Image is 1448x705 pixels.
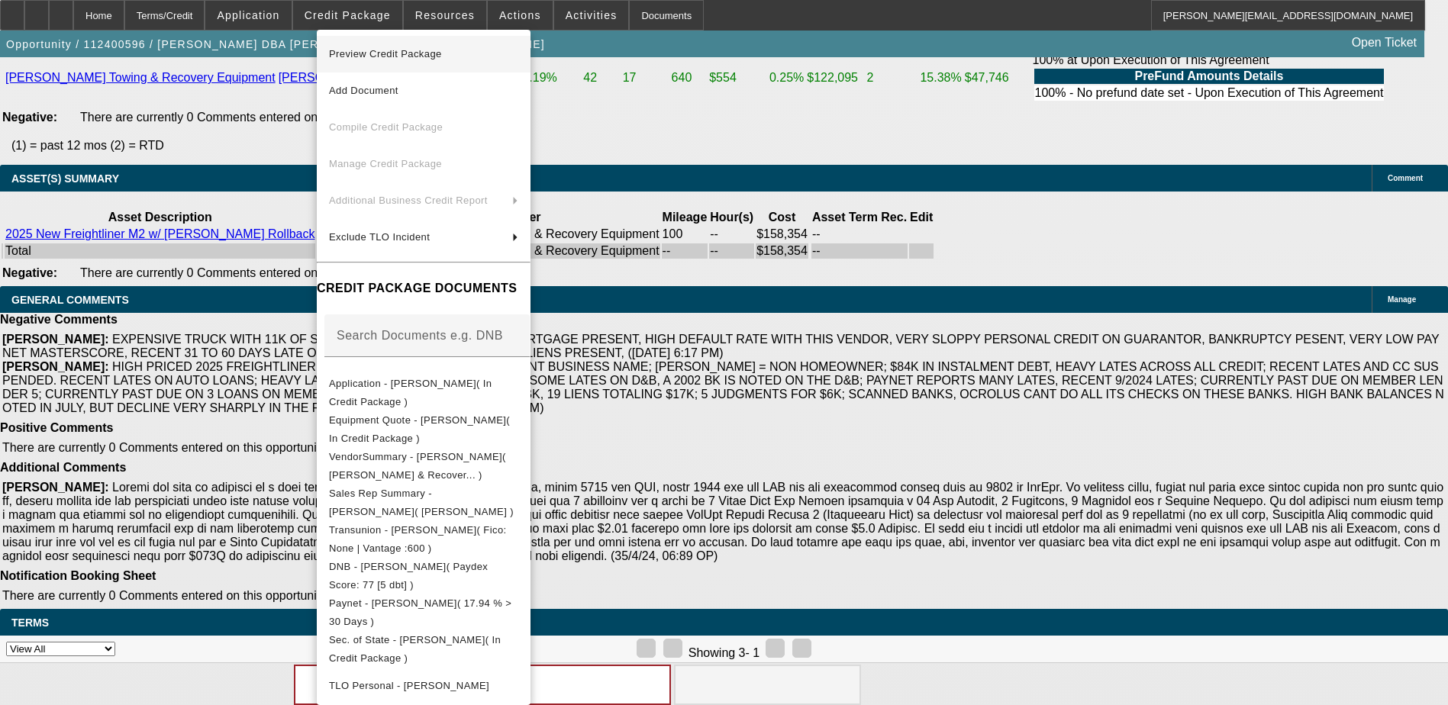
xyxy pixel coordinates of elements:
span: TLO Personal - [PERSON_NAME] [329,680,489,691]
span: Exclude TLO Incident [329,231,430,243]
h4: CREDIT PACKAGE DOCUMENTS [317,279,531,298]
span: VendorSummary - [PERSON_NAME]( [PERSON_NAME] & Recover... ) [329,451,506,481]
button: Application - Derrell Terry( In Credit Package ) [317,375,531,411]
button: Sales Rep Summary - Derrell Terry( Dubow, Bob ) [317,484,531,521]
span: Add Document [329,85,398,96]
button: Equipment Quote - Derrell Terry( In Credit Package ) [317,411,531,448]
span: Equipment Quote - [PERSON_NAME]( In Credit Package ) [329,414,510,444]
mat-label: Search Documents e.g. DNB [337,329,503,342]
span: Application - [PERSON_NAME]( In Credit Package ) [329,378,492,407]
span: Preview Credit Package [329,48,442,60]
span: Paynet - [PERSON_NAME]( 17.94 % > 30 Days ) [329,597,511,627]
button: Sec. of State - Derrell Terry( In Credit Package ) [317,631,531,668]
button: TLO Personal - Terry, Derrell [317,668,531,704]
button: Transunion - Terry, Derrell( Fico: None | Vantage :600 ) [317,521,531,558]
button: VendorSummary - Derrell Terry( Fitzgerald Towing & Recover... ) [317,448,531,484]
span: Sales Rep Summary - [PERSON_NAME]( [PERSON_NAME] ) [329,488,514,517]
span: DNB - [PERSON_NAME]( Paydex Score: 77 [5 dbt] ) [329,561,488,591]
button: Paynet - Derrell Terry( 17.94 % > 30 Days ) [317,594,531,631]
button: DNB - Derrell Terry( Paydex Score: 77 [5 dbt] ) [317,558,531,594]
span: Transunion - [PERSON_NAME]( Fico: None | Vantage :600 ) [329,524,507,554]
span: Sec. of State - [PERSON_NAME]( In Credit Package ) [329,634,501,664]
